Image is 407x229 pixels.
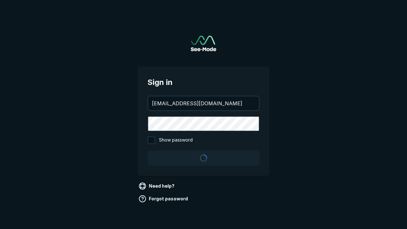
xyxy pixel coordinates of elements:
img: See-Mode Logo [191,36,216,51]
a: Forgot password [137,194,190,204]
input: your@email.com [148,96,259,110]
a: Need help? [137,181,177,191]
a: Go to sign in [191,36,216,51]
span: Sign in [148,77,259,88]
span: Show password [159,136,193,144]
